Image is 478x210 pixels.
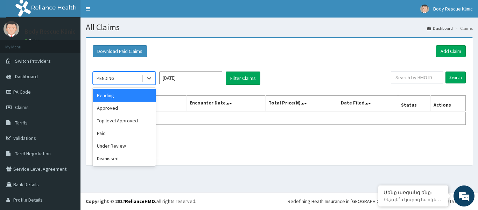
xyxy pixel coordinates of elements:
input: Select Month and Year [159,72,222,84]
li: Claims [454,25,473,31]
button: Filter Claims [226,72,260,85]
span: Body Rescue Klinic [433,6,473,12]
div: Top level Approved [93,114,156,127]
footer: All rights reserved. [80,192,478,210]
a: Online [24,38,41,43]
th: Date Filed [338,96,398,112]
div: Under Review [93,140,156,152]
button: Download Paid Claims [93,45,147,57]
div: Մենք առցանց ենք: [384,189,443,196]
input: Search [445,72,466,83]
a: RelianceHMO [125,198,155,204]
span: Claims [15,104,29,110]
a: Dashboard [427,25,453,31]
img: User Image [420,5,429,13]
span: Dashboard [15,73,38,80]
th: Actions [430,96,465,112]
strong: Copyright © 2017 . [86,198,156,204]
div: Pending [93,89,156,102]
span: Switch Providers [15,58,51,64]
p: Body Rescue Klinic [24,28,76,35]
div: Approved [93,102,156,114]
div: Paid [93,127,156,140]
div: PENDING [97,75,114,82]
th: Total Price(₦) [265,96,338,112]
th: Status [398,96,431,112]
div: Redefining Heath Insurance in [GEOGRAPHIC_DATA] using Telemedicine and Data Science! [288,198,473,205]
div: Dismissed [93,152,156,165]
input: Search by HMO ID [391,72,443,83]
span: Tariff Negotiation [15,150,51,157]
span: Tariffs [15,120,28,126]
img: User Image [3,21,19,37]
th: Encounter Date [187,96,265,112]
p: Ինչպե՞ս կարող եմ օգնել Ձեզ այսօր: [384,197,443,203]
h1: All Claims [86,23,473,32]
a: Add Claim [436,45,466,57]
